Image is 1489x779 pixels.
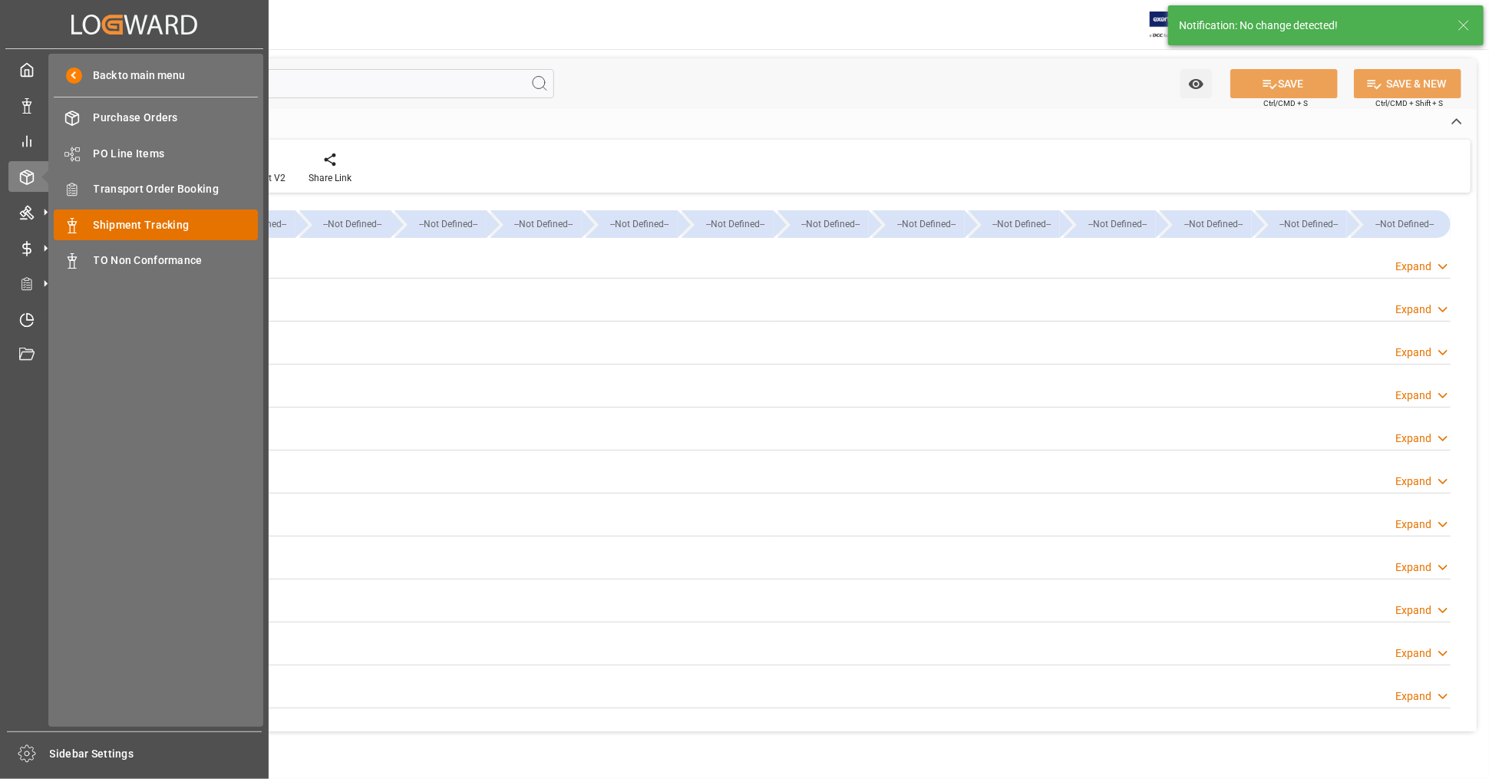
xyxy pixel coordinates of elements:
[1395,688,1431,705] div: Expand
[8,54,260,84] a: My Cockpit
[94,217,259,233] span: Shipment Tracking
[697,210,774,238] div: --Not Defined--
[873,210,965,238] div: --Not Defined--
[1175,210,1252,238] div: --Not Defined--
[54,210,258,239] a: Shipment Tracking
[54,174,258,204] a: Transport Order Booking
[1395,645,1431,662] div: Expand
[1150,12,1203,38] img: Exertis%20JAM%20-%20Email%20Logo.jpg_1722504956.jpg
[1395,302,1431,318] div: Expand
[1395,345,1431,361] div: Expand
[1395,517,1431,533] div: Expand
[1263,97,1308,109] span: Ctrl/CMD + S
[1179,18,1443,34] div: Notification: No change detected!
[410,210,487,238] div: --Not Defined--
[94,181,259,197] span: Transport Order Booking
[984,210,1061,238] div: --Not Defined--
[309,171,352,185] div: Share Link
[94,253,259,269] span: TO Non Conformance
[94,110,259,126] span: Purchase Orders
[490,210,583,238] div: --Not Defined--
[395,210,487,238] div: --Not Defined--
[1395,559,1431,576] div: Expand
[888,210,965,238] div: --Not Defined--
[1351,210,1451,238] div: --Not Defined--
[8,90,260,120] a: Data Management
[1160,210,1252,238] div: --Not Defined--
[203,210,295,238] div: --Not Defined--
[682,210,774,238] div: --Not Defined--
[1064,210,1156,238] div: --Not Defined--
[299,210,391,238] div: --Not Defined--
[54,103,258,133] a: Purchase Orders
[71,69,554,98] input: Search Fields
[8,126,260,156] a: My Reports
[54,138,258,168] a: PO Line Items
[8,304,260,334] a: Timeslot Management V2
[586,210,678,238] div: --Not Defined--
[8,340,260,370] a: Document Management
[778,210,870,238] div: --Not Defined--
[94,146,259,162] span: PO Line Items
[1230,69,1338,98] button: SAVE
[1180,69,1212,98] button: open menu
[1256,210,1348,238] div: --Not Defined--
[1395,259,1431,275] div: Expand
[1366,210,1443,238] div: --Not Defined--
[1395,602,1431,619] div: Expand
[54,246,258,276] a: TO Non Conformance
[793,210,870,238] div: --Not Defined--
[1271,210,1348,238] div: --Not Defined--
[1395,388,1431,404] div: Expand
[1395,431,1431,447] div: Expand
[1354,69,1461,98] button: SAVE & NEW
[1375,97,1443,109] span: Ctrl/CMD + Shift + S
[1395,474,1431,490] div: Expand
[50,746,262,762] span: Sidebar Settings
[506,210,583,238] div: --Not Defined--
[969,210,1061,238] div: --Not Defined--
[601,210,678,238] div: --Not Defined--
[82,68,186,84] span: Back to main menu
[315,210,391,238] div: --Not Defined--
[1079,210,1156,238] div: --Not Defined--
